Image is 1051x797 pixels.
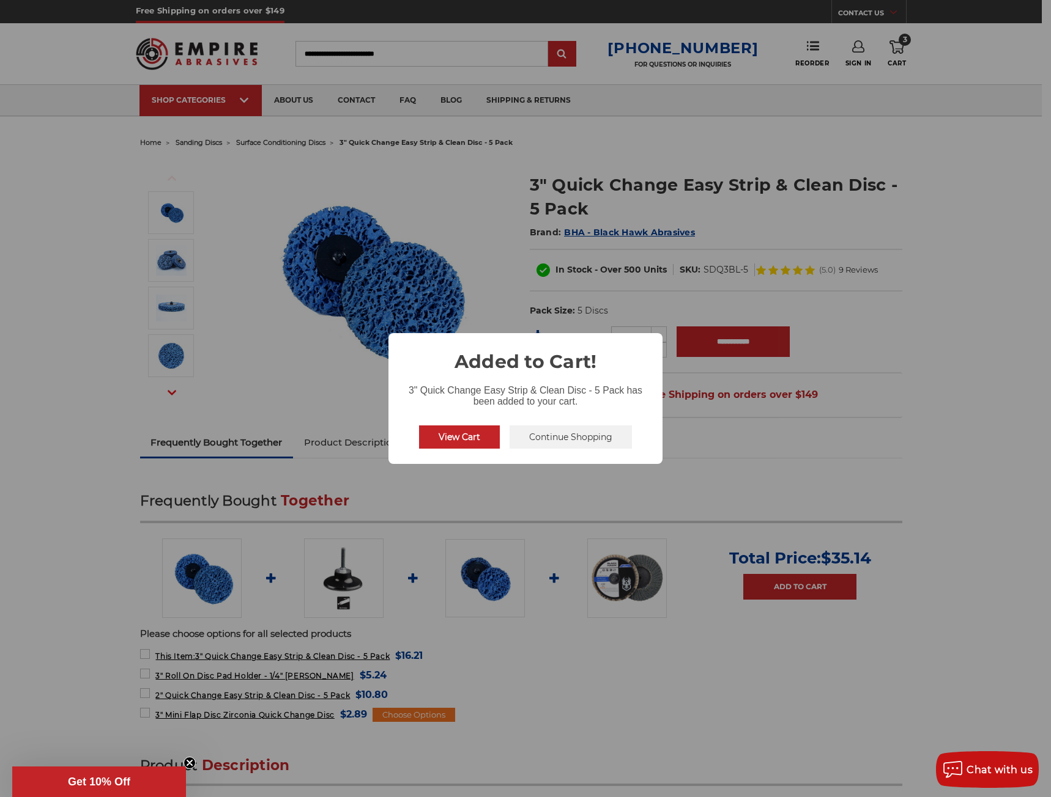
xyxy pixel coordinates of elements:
[184,757,196,769] button: Close teaser
[68,776,130,788] span: Get 10% Off
[936,751,1039,788] button: Chat with us
[388,333,663,375] h2: Added to Cart!
[967,764,1033,776] span: Chat with us
[419,425,500,449] button: View Cart
[510,425,632,449] button: Continue Shopping
[388,375,663,410] div: 3" Quick Change Easy Strip & Clean Disc - 5 Pack has been added to your cart.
